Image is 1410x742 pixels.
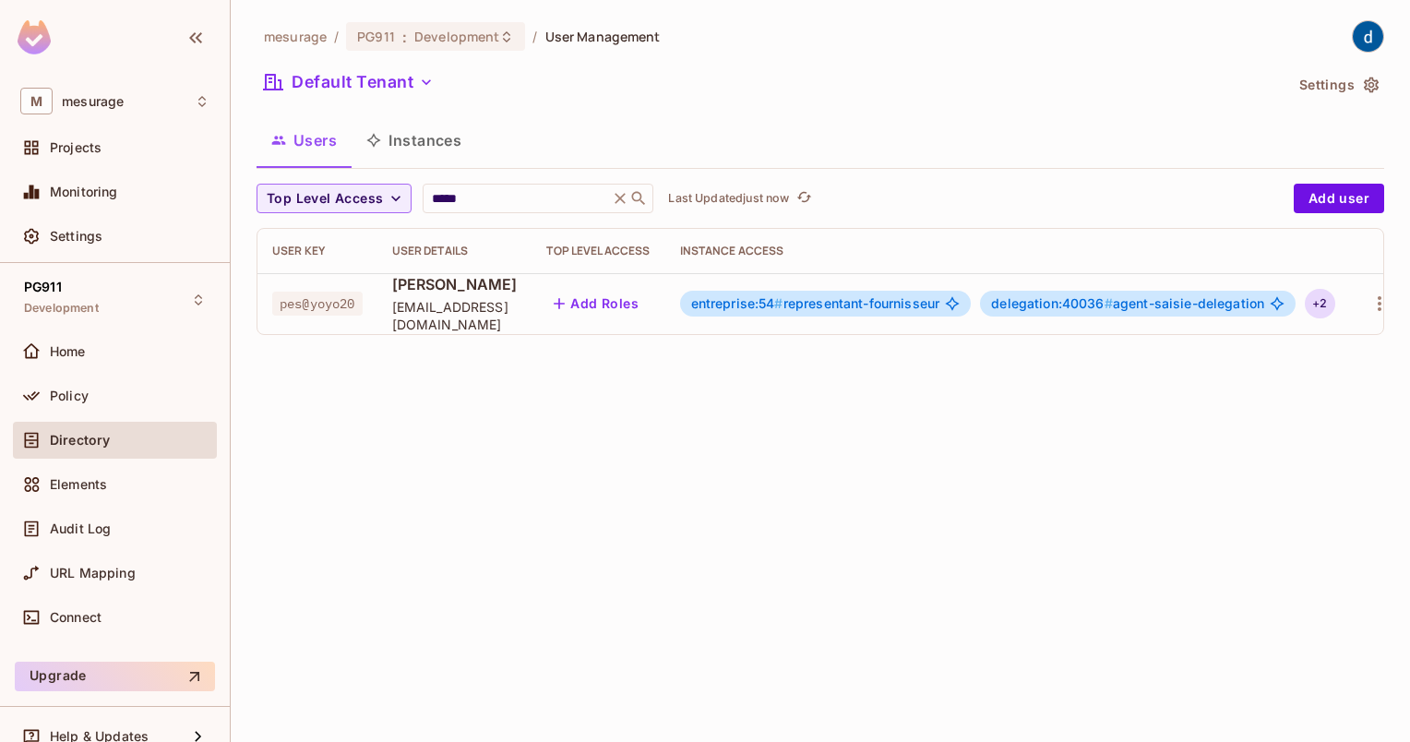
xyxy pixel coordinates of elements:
li: / [532,28,537,45]
span: Connect [50,610,102,625]
span: agent-saisie-delegation [991,296,1264,311]
span: Projects [50,140,102,155]
span: M [20,88,53,114]
span: : [401,30,408,44]
span: Monitoring [50,185,118,199]
span: PG911 [357,28,395,45]
button: Users [257,117,352,163]
span: Workspace: mesurage [62,94,124,109]
span: representant-fournisseur [691,296,940,311]
img: SReyMgAAAABJRU5ErkJggg== [18,20,51,54]
button: Upgrade [15,662,215,691]
li: / [334,28,339,45]
button: Add Roles [546,289,646,318]
span: Settings [50,229,102,244]
button: Top Level Access [257,184,412,213]
span: # [774,295,783,311]
button: Settings [1292,70,1384,100]
button: Instances [352,117,476,163]
span: pes@yoyo20 [272,292,363,316]
img: dev 911gcl [1353,21,1383,52]
span: Click to refresh data [789,187,815,209]
span: refresh [796,189,812,208]
span: Top Level Access [267,187,383,210]
div: User Details [392,244,518,258]
button: refresh [793,187,815,209]
div: Instance Access [680,244,1335,258]
button: Default Tenant [257,67,441,97]
span: the active workspace [264,28,327,45]
span: entreprise:54 [691,295,783,311]
div: + 2 [1305,289,1334,318]
span: PG911 [24,280,62,294]
span: Policy [50,389,89,403]
div: User Key [272,244,363,258]
span: Home [50,344,86,359]
button: Add user [1294,184,1384,213]
div: Top Level Access [546,244,650,258]
span: Development [24,301,99,316]
span: User Management [545,28,661,45]
span: Development [414,28,499,45]
p: Last Updated just now [668,191,789,206]
span: Elements [50,477,107,492]
span: delegation:40036 [991,295,1113,311]
span: Directory [50,433,110,448]
span: # [1105,295,1113,311]
span: URL Mapping [50,566,136,580]
span: Audit Log [50,521,111,536]
span: [PERSON_NAME] [392,274,518,294]
span: [EMAIL_ADDRESS][DOMAIN_NAME] [392,298,518,333]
